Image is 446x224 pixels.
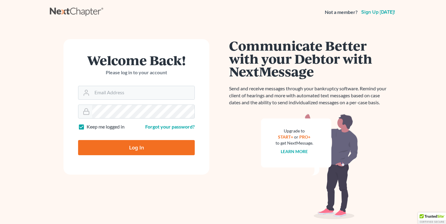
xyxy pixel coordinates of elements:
h1: Welcome Back! [78,54,195,67]
p: Send and receive messages through your bankruptcy software. Remind your client of hearings and mo... [229,85,390,106]
input: Email Address [92,86,194,99]
p: Please log in to your account [78,69,195,76]
div: to get NextMessage. [276,140,313,146]
span: or [294,134,299,139]
img: nextmessage_bg-59042aed3d76b12b5cd301f8e5b87938c9018125f34e5fa2b7a6b67550977c72.svg [261,113,358,219]
label: Keep me logged in [87,123,125,130]
div: Upgrade to [276,128,313,134]
a: Forgot your password? [145,124,195,129]
a: Sign up [DATE]! [360,10,396,15]
div: TrustedSite Certified [418,212,446,224]
a: PRO+ [300,134,311,139]
input: Log In [78,140,195,155]
strong: Not a member? [325,9,358,16]
a: Learn more [281,149,308,154]
a: START+ [278,134,293,139]
h1: Communicate Better with your Debtor with NextMessage [229,39,390,78]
